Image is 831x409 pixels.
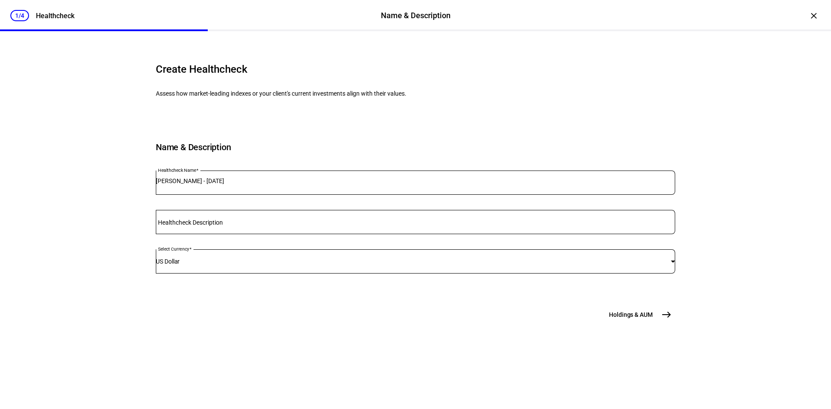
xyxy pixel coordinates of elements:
[156,90,415,97] p: Assess how market-leading indexes or your client's current investments align with their values.
[156,62,415,76] h4: Create Healthcheck
[158,247,189,252] mat-label: Select Currency
[36,12,74,20] div: Healthcheck
[156,141,675,153] h6: Name & Description
[158,168,196,173] mat-label: Healthcheck Name
[609,310,653,319] span: Holdings & AUM
[807,9,821,23] div: ×
[158,219,223,226] mat-label: Healthcheck Description
[156,258,180,265] span: US Dollar
[381,10,451,21] div: Name & Description
[604,306,675,323] button: Holdings & AUM
[10,10,29,21] div: 1/4
[661,309,672,320] mat-icon: east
